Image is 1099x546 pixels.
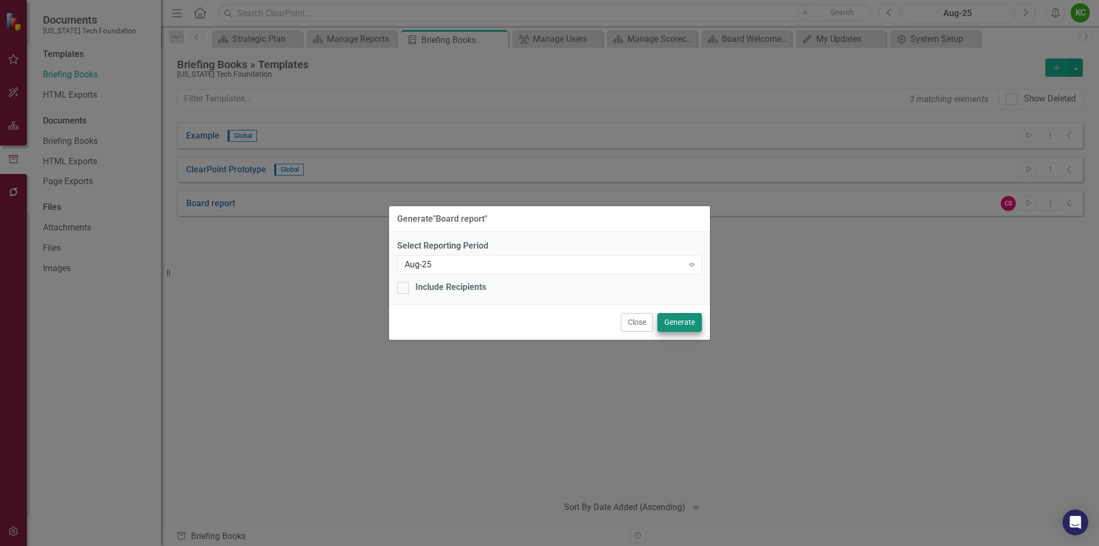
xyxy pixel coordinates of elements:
div: Include Recipients [415,281,486,294]
button: Close [621,313,653,332]
label: Select Reporting Period [397,240,702,252]
div: Generate " Board report " [397,214,487,224]
div: Aug-25 [405,259,683,271]
button: Generate [657,313,702,332]
div: Open Intercom Messenger [1063,509,1088,535]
